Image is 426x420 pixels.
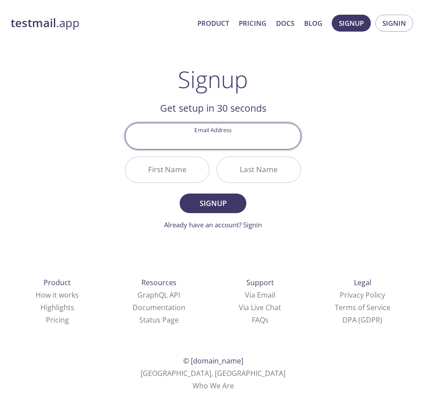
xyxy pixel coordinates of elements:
[189,197,237,210] span: Signup
[46,315,69,325] a: Pricing
[137,290,180,300] a: GraphQL API
[239,17,266,29] a: Pricing
[340,290,385,300] a: Privacy Policy
[183,356,243,366] span: © [DOMAIN_NAME]
[197,17,229,29] a: Product
[354,278,371,287] span: Legal
[141,368,285,378] span: [GEOGRAPHIC_DATA], [GEOGRAPHIC_DATA]
[239,303,281,312] a: Via Live Chat
[40,303,74,312] a: Highlights
[180,194,246,213] button: Signup
[36,290,79,300] a: How it works
[304,17,322,29] a: Blog
[141,278,177,287] span: Resources
[133,303,185,312] a: Documentation
[342,315,382,325] a: DPA (GDPR)
[11,15,56,31] strong: testmail
[193,381,234,391] a: Who We Are
[252,315,269,325] a: FAQ
[139,315,179,325] a: Status Page
[245,290,275,300] a: Via Email
[339,17,364,29] span: Signup
[335,303,390,312] a: Terms of Service
[11,16,190,31] a: testmail.app
[375,15,413,32] button: Signin
[178,66,248,93] h1: Signup
[44,278,71,287] span: Product
[276,17,294,29] a: Docs
[164,220,262,229] a: Already have an account? Signin
[265,315,269,325] span: s
[382,17,406,29] span: Signin
[246,278,274,287] span: Support
[125,101,301,116] h2: Get setup in 30 seconds
[332,15,371,32] button: Signup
